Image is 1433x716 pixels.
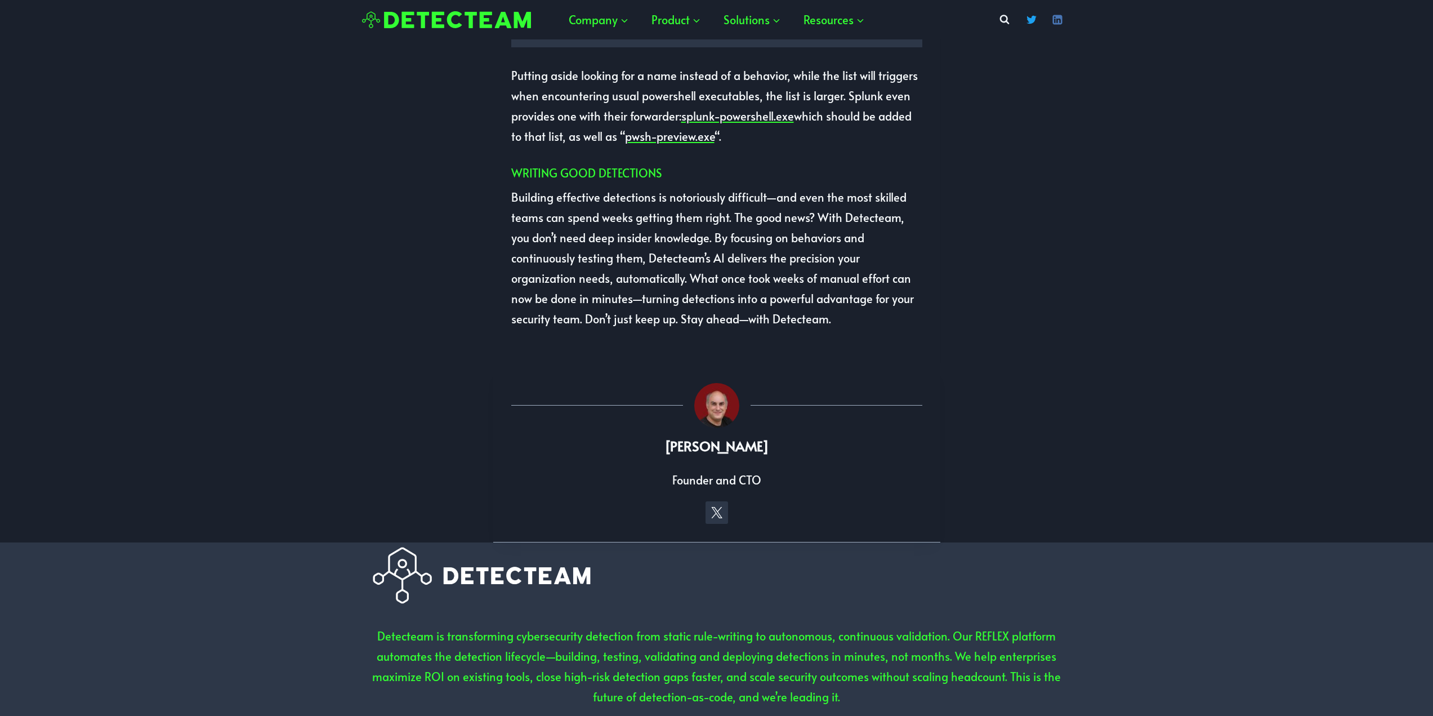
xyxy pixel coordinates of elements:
[625,128,715,144] a: pwsh-preview.exe
[557,3,876,37] nav: Primary
[557,3,640,37] button: Child menu of Company
[511,65,922,146] p: Putting aside looking for a name instead of a behavior, while the list will triggers when encount...
[694,383,739,428] img: Avatar photo
[573,470,860,490] p: Founder and CTO
[362,11,531,29] img: Detecteam
[994,10,1015,30] button: View Search Form
[792,3,876,37] button: Child menu of Resources
[664,437,769,455] b: [PERSON_NAME]
[640,3,712,37] button: Child menu of Product
[511,187,922,329] p: Building effective detections is notoriously difficult—and even the most skilled teams can spend ...
[681,108,794,124] a: splunk-powershell.exe
[511,164,922,181] h2: Writing good detections
[712,3,792,37] button: Child menu of Solutions
[1020,8,1043,31] a: Twitter
[1046,8,1069,31] a: Linkedin
[367,626,1066,707] p: Detecteam is transforming cybersecurity detection from static rule-writing to autonomous, continu...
